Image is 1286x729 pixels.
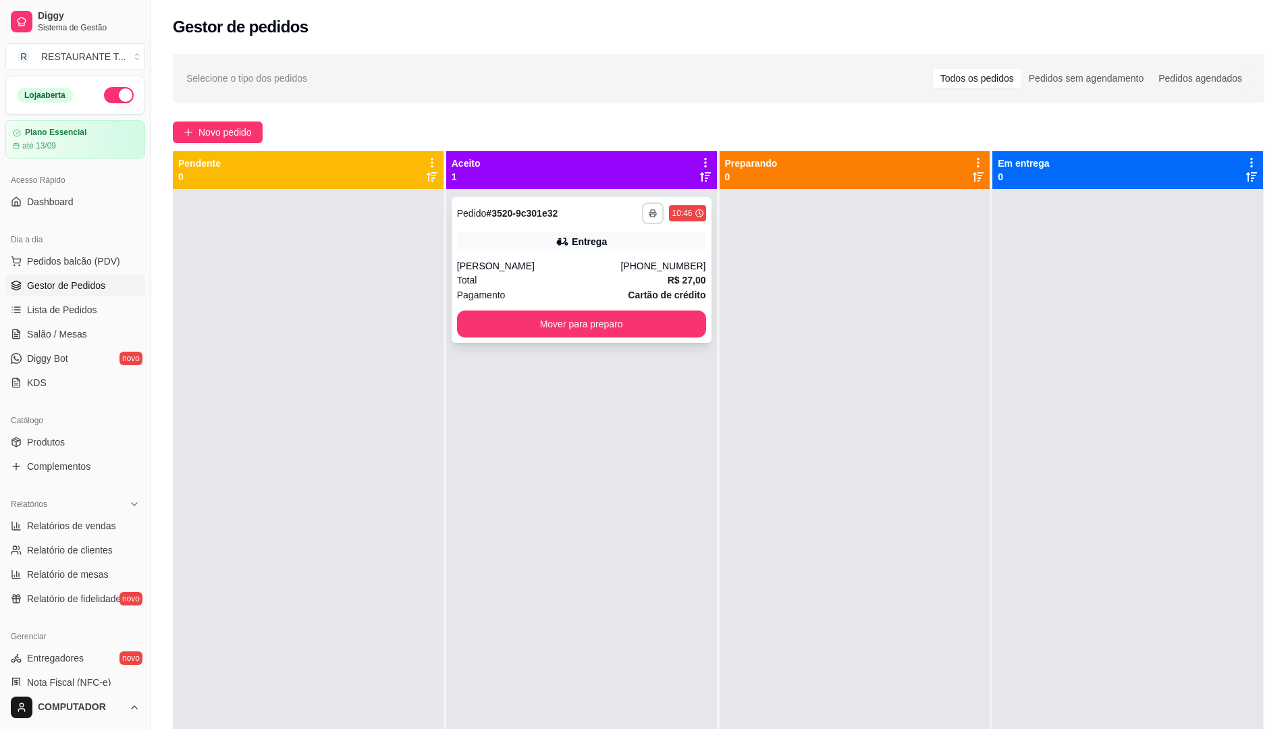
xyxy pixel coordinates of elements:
[457,259,621,273] div: [PERSON_NAME]
[27,279,105,292] span: Gestor de Pedidos
[17,50,30,63] span: R
[457,310,706,337] button: Mover para preparo
[27,519,116,533] span: Relatórios de vendas
[25,128,86,138] article: Plano Essencial
[5,456,145,477] a: Complementos
[5,43,145,70] button: Select a team
[38,701,124,713] span: COMPUTADOR
[27,676,111,689] span: Nota Fiscal (NFC-e)
[457,288,506,302] span: Pagamento
[173,16,309,38] h2: Gestor de pedidos
[27,254,120,268] span: Pedidos balcão (PDV)
[11,499,47,510] span: Relatórios
[452,157,481,170] p: Aceito
[27,543,113,557] span: Relatório de clientes
[457,273,477,288] span: Total
[5,229,145,250] div: Dia a dia
[572,235,607,248] div: Entrega
[41,50,126,63] div: RESTAURANTE T ...
[1021,69,1151,88] div: Pedidos sem agendamento
[27,592,121,605] span: Relatório de fidelidade
[178,157,221,170] p: Pendente
[5,250,145,272] button: Pedidos balcão (PDV)
[998,170,1049,184] p: 0
[27,327,87,341] span: Salão / Mesas
[27,435,65,449] span: Produtos
[5,588,145,610] a: Relatório de fidelidadenovo
[5,120,145,159] a: Plano Essencialaté 13/09
[933,69,1021,88] div: Todos os pedidos
[5,626,145,647] div: Gerenciar
[186,71,307,86] span: Selecione o tipo dos pedidos
[725,170,778,184] p: 0
[486,208,558,219] strong: # 3520-9c301e32
[5,5,145,38] a: DiggySistema de Gestão
[668,275,706,286] strong: R$ 27,00
[998,157,1049,170] p: Em entrega
[5,323,145,345] a: Salão / Mesas
[628,290,705,300] strong: Cartão de crédito
[22,140,56,151] article: até 13/09
[5,348,145,369] a: Diggy Botnovo
[27,651,84,665] span: Entregadores
[27,460,90,473] span: Complementos
[104,87,134,103] button: Alterar Status
[27,303,97,317] span: Lista de Pedidos
[173,122,263,143] button: Novo pedido
[457,208,487,219] span: Pedido
[725,157,778,170] p: Preparando
[38,10,140,22] span: Diggy
[198,125,252,140] span: Novo pedido
[1151,69,1250,88] div: Pedidos agendados
[38,22,140,33] span: Sistema de Gestão
[672,208,692,219] div: 10:46
[27,568,109,581] span: Relatório de mesas
[5,431,145,453] a: Produtos
[27,352,68,365] span: Diggy Bot
[5,191,145,213] a: Dashboard
[5,564,145,585] a: Relatório de mesas
[5,410,145,431] div: Catálogo
[184,128,193,137] span: plus
[5,372,145,394] a: KDS
[452,170,481,184] p: 1
[620,259,705,273] div: [PHONE_NUMBER]
[5,691,145,724] button: COMPUTADOR
[27,376,47,389] span: KDS
[5,169,145,191] div: Acesso Rápido
[5,515,145,537] a: Relatórios de vendas
[5,672,145,693] a: Nota Fiscal (NFC-e)
[5,299,145,321] a: Lista de Pedidos
[5,539,145,561] a: Relatório de clientes
[17,88,73,103] div: Loja aberta
[5,647,145,669] a: Entregadoresnovo
[178,170,221,184] p: 0
[27,195,74,209] span: Dashboard
[5,275,145,296] a: Gestor de Pedidos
